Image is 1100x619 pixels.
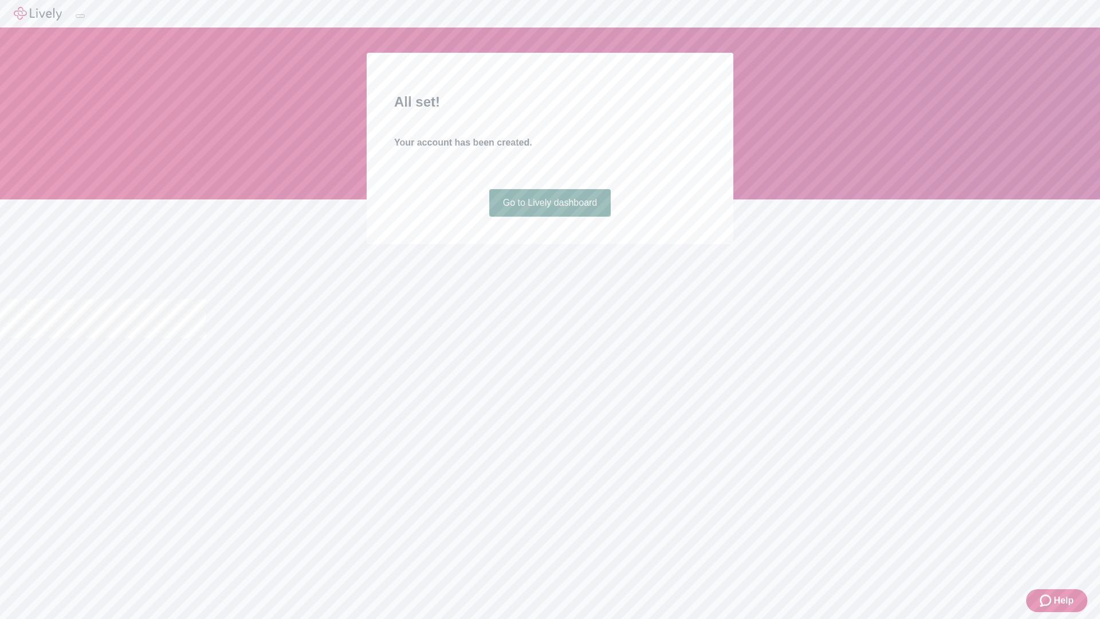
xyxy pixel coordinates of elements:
[1026,589,1087,612] button: Zendesk support iconHelp
[489,189,611,217] a: Go to Lively dashboard
[1040,594,1054,608] svg: Zendesk support icon
[14,7,62,21] img: Lively
[394,92,706,112] h2: All set!
[76,14,85,18] button: Log out
[394,136,706,150] h4: Your account has been created.
[1054,594,1074,608] span: Help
